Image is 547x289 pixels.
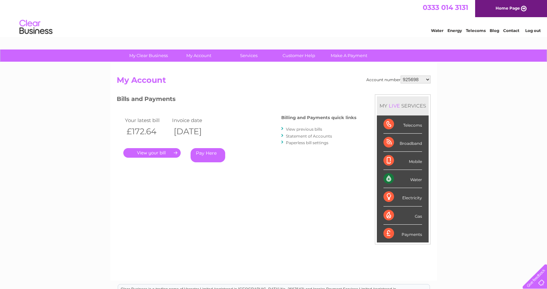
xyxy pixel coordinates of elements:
[121,49,176,62] a: My Clear Business
[281,115,356,120] h4: Billing and Payments quick links
[222,49,276,62] a: Services
[503,28,519,33] a: Contact
[322,49,376,62] a: Make A Payment
[383,170,422,188] div: Water
[191,148,225,162] a: Pay Here
[171,49,226,62] a: My Account
[383,152,422,170] div: Mobile
[387,103,401,109] div: LIVE
[272,49,326,62] a: Customer Help
[431,28,443,33] a: Water
[286,127,322,132] a: View previous bills
[123,116,171,125] td: Your latest bill
[383,134,422,152] div: Broadband
[118,4,430,32] div: Clear Business is a trading name of Verastar Limited (registered in [GEOGRAPHIC_DATA] No. 3667643...
[383,207,422,225] div: Gas
[286,134,332,139] a: Statement of Accounts
[423,3,468,12] a: 0333 014 3131
[170,116,218,125] td: Invoice date
[525,28,541,33] a: Log out
[383,188,422,206] div: Electricity
[19,17,53,37] img: logo.png
[377,96,429,115] div: MY SERVICES
[466,28,486,33] a: Telecoms
[123,148,181,158] a: .
[123,125,171,138] th: £172.64
[170,125,218,138] th: [DATE]
[117,94,356,106] h3: Bills and Payments
[447,28,462,33] a: Energy
[490,28,499,33] a: Blog
[383,115,422,134] div: Telecoms
[286,140,328,145] a: Paperless bill settings
[117,76,431,88] h2: My Account
[383,225,422,242] div: Payments
[366,76,431,83] div: Account number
